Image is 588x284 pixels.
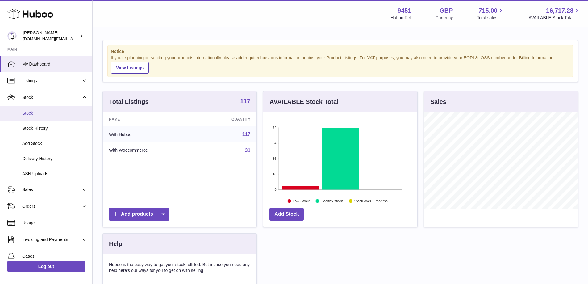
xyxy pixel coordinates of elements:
span: Cases [22,253,88,259]
a: 117 [240,98,250,105]
strong: GBP [440,6,453,15]
span: Stock [22,95,81,100]
span: Sales [22,187,81,193]
a: Log out [7,261,85,272]
div: If you're planning on sending your products internationally please add required customs informati... [111,55,570,74]
a: Add Stock [269,208,304,221]
span: AVAILABLE Stock Total [528,15,581,21]
span: Listings [22,78,81,84]
a: 117 [242,132,251,137]
a: View Listings [111,62,149,74]
text: 0 [275,188,277,191]
a: 715.00 Total sales [477,6,504,21]
h3: AVAILABLE Stock Total [269,98,338,106]
span: Invoicing and Payments [22,237,81,243]
text: 72 [273,126,277,129]
p: Huboo is the easy way to get your stock fulfilled. But incase you need any help here's our ways f... [109,262,250,273]
span: 16,717.28 [546,6,573,15]
h3: Sales [430,98,446,106]
a: 16,717.28 AVAILABLE Stock Total [528,6,581,21]
text: 18 [273,172,277,176]
span: Add Stock [22,141,88,146]
span: Total sales [477,15,504,21]
text: Healthy stock [321,199,343,203]
div: Currency [436,15,453,21]
text: Stock over 2 months [354,199,388,203]
span: Stock History [22,125,88,131]
span: 715.00 [478,6,497,15]
td: With Huboo [103,126,198,142]
h3: Help [109,240,122,248]
h3: Total Listings [109,98,149,106]
strong: 117 [240,98,250,104]
a: Add products [109,208,169,221]
div: Huboo Ref [391,15,411,21]
div: [PERSON_NAME] [23,30,78,42]
span: [DOMAIN_NAME][EMAIL_ADDRESS][DOMAIN_NAME] [23,36,123,41]
text: 36 [273,157,277,160]
a: 31 [245,148,251,153]
span: My Dashboard [22,61,88,67]
span: ASN Uploads [22,171,88,177]
th: Name [103,112,198,126]
strong: 9451 [398,6,411,15]
strong: Notice [111,49,570,54]
text: 54 [273,141,277,145]
span: Usage [22,220,88,226]
img: amir.ch@gmail.com [7,31,17,40]
span: Orders [22,203,81,209]
th: Quantity [198,112,256,126]
span: Stock [22,110,88,116]
text: Low Stock [293,199,310,203]
td: With Woocommerce [103,142,198,159]
span: Delivery History [22,156,88,162]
